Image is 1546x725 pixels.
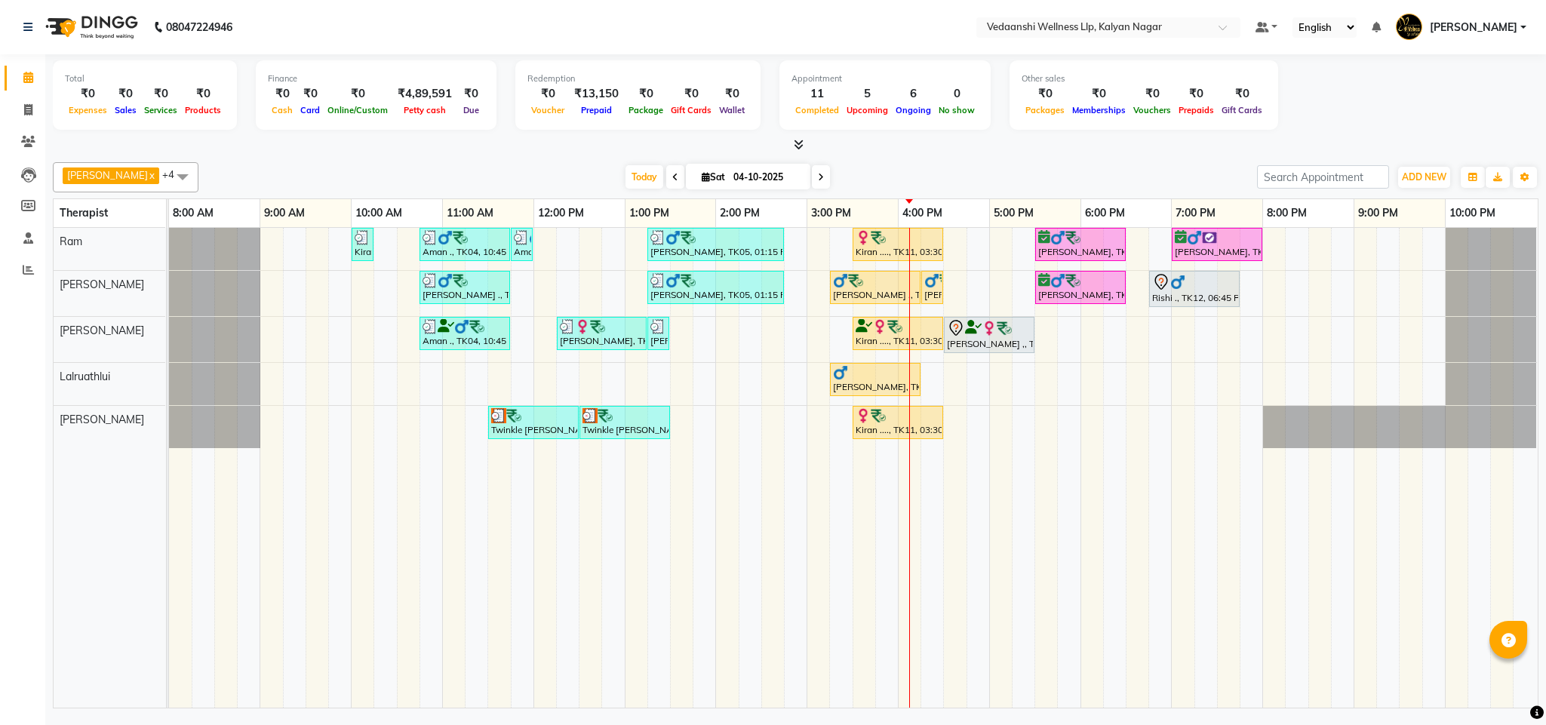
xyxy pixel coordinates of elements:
span: [PERSON_NAME] [1430,20,1517,35]
div: [PERSON_NAME], TK09, 03:15 PM-04:15 PM, Swedish Massage with Wintergreen, Bayleaf & Clove 60 Min [831,365,919,394]
span: Lalruathlui [60,370,110,383]
span: Gift Cards [1218,105,1266,115]
span: Online/Custom [324,105,392,115]
span: [PERSON_NAME] [67,169,148,181]
span: Wallet [715,105,748,115]
div: ₹0 [625,85,667,103]
div: Other sales [1022,72,1266,85]
a: 12:00 PM [534,202,588,224]
div: ₹0 [1130,85,1175,103]
div: ₹13,150 [568,85,625,103]
span: Packages [1022,105,1068,115]
span: Ram [60,235,82,248]
div: ₹0 [667,85,715,103]
span: No show [935,105,979,115]
span: Today [625,165,663,189]
a: 4:00 PM [899,202,946,224]
div: ₹0 [1175,85,1218,103]
span: Due [459,105,483,115]
div: [PERSON_NAME] ,, TK14, 04:30 PM-05:30 PM, Swedish Massage with Wintergreen, Bayleaf & Clove 60 Min [945,319,1033,351]
div: Redemption [527,72,748,85]
div: [PERSON_NAME] ,, TK07, 03:15 PM-04:15 PM, Member Plan 60 Min [831,273,919,302]
div: 6 [892,85,935,103]
div: [PERSON_NAME], TK10, 12:15 PM-01:15 PM, Swedish Massage with Wintergreen, Bayleaf & Clove 60 Min [558,319,645,348]
div: ₹0 [1218,85,1266,103]
a: 6:00 PM [1081,202,1129,224]
div: 11 [791,85,843,103]
div: Finance [268,72,484,85]
b: 08047224946 [166,6,232,48]
input: Search Appointment [1257,165,1389,189]
span: Cash [268,105,297,115]
span: Prepaid [577,105,616,115]
div: ₹4,89,591 [392,85,458,103]
div: Appointment [791,72,979,85]
a: 11:00 AM [443,202,497,224]
div: Rishi ., TK12, 06:45 PM-07:45 PM, Swedish Massage 60 Min [1151,273,1238,305]
div: [PERSON_NAME], TK05, 01:15 PM-02:45 PM, Swedish Massage with Wintergreen, Bayleaf & Clove 90 Min [649,230,782,259]
div: ₹0 [1022,85,1068,103]
span: Services [140,105,181,115]
div: [PERSON_NAME], TK08, 05:30 PM-06:30 PM, Swedish Massage with Wintergreen, Bayleaf & Clove 60 Min [1037,273,1124,302]
a: 9:00 PM [1354,202,1402,224]
div: ₹0 [111,85,140,103]
a: 8:00 AM [169,202,217,224]
div: Aman ., TK04, 10:45 AM-11:45 AM, Member Plan 60 Min [421,230,509,259]
div: 0 [935,85,979,103]
input: 2025-10-04 [729,166,804,189]
div: Twinkle [PERSON_NAME], TK03, 11:30 AM-12:30 PM, Charcoal Bodywrap [490,408,577,437]
div: ₹0 [527,85,568,103]
span: Upcoming [843,105,892,115]
a: 9:00 AM [260,202,309,224]
a: 8:00 PM [1263,202,1311,224]
span: +4 [162,168,186,180]
div: 5 [843,85,892,103]
a: x [148,169,155,181]
a: 2:00 PM [716,202,764,224]
div: ₹0 [140,85,181,103]
img: logo [38,6,142,48]
div: Aman ., TK04, 11:45 AM-11:55 AM, Steam [512,230,531,259]
span: Card [297,105,324,115]
span: Expenses [65,105,111,115]
span: [PERSON_NAME] [60,278,144,291]
div: Twinkle [PERSON_NAME], TK03, 12:30 PM-01:30 PM, Lightening Facial [581,408,668,437]
span: Products [181,105,225,115]
a: 10:00 AM [352,202,406,224]
span: [PERSON_NAME] [60,413,144,426]
div: [PERSON_NAME] ., TK06, 10:45 AM-11:45 AM, Member Plan 60 Min [421,273,509,302]
div: ₹0 [715,85,748,103]
div: ₹0 [1068,85,1130,103]
div: ₹0 [181,85,225,103]
a: 5:00 PM [990,202,1037,224]
span: Therapist [60,206,108,220]
div: [PERSON_NAME] ,, TK07, 04:15 PM-04:30 PM, Head/Dry Foot Massage Complimentary/ [923,273,942,302]
div: ₹0 [268,85,297,103]
div: ₹0 [458,85,484,103]
img: Ashik [1396,14,1422,40]
div: Kiran ...., TK13, 10:00 AM-10:15 AM, Member Plan 60 Min [353,230,372,259]
span: Sales [111,105,140,115]
span: Sat [698,171,729,183]
div: ₹0 [324,85,392,103]
div: [PERSON_NAME], TK10, 01:15 PM-01:25 PM, Steam [649,319,668,348]
div: ₹0 [297,85,324,103]
div: [PERSON_NAME], TK05, 01:15 PM-02:45 PM, Swedish Massage with Wintergreen, Bayleaf & Clove 90 Min [649,273,782,302]
span: Petty cash [400,105,450,115]
div: Kiran ...., TK11, 03:30 PM-04:30 PM, Member Plan 60 Min [854,319,942,348]
span: Memberships [1068,105,1130,115]
iframe: chat widget [1483,665,1531,710]
span: Gift Cards [667,105,715,115]
a: 7:00 PM [1172,202,1219,224]
div: Kiran ...., TK11, 03:30 PM-04:30 PM, Member Plan 60 Min [854,408,942,437]
span: Package [625,105,667,115]
a: 3:00 PM [807,202,855,224]
button: ADD NEW [1398,167,1450,188]
div: [PERSON_NAME], TK02, 07:00 PM-08:00 PM, Member Plan 60 Min [1173,230,1261,259]
a: 10:00 PM [1446,202,1499,224]
span: Voucher [527,105,568,115]
a: 1:00 PM [625,202,673,224]
div: [PERSON_NAME], TK08, 05:30 PM-06:30 PM, Swedish Massage with Wintergreen, Bayleaf & Clove 60 Min [1037,230,1124,259]
span: [PERSON_NAME] [60,324,144,337]
div: ₹0 [65,85,111,103]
